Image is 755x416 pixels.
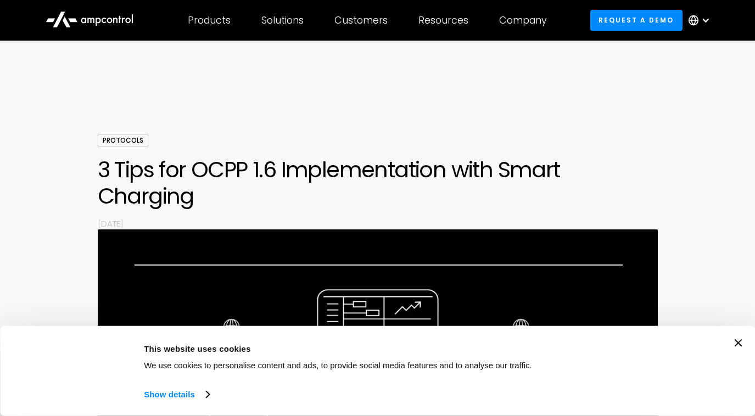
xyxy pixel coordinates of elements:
button: Close banner [734,339,742,347]
div: Products [188,14,231,26]
div: Solutions [261,14,304,26]
div: Customers [334,14,388,26]
span: We use cookies to personalise content and ads, to provide social media features and to analyse ou... [144,361,532,370]
button: Okay [557,339,714,371]
a: Request a demo [590,10,683,30]
div: Company [499,14,547,26]
div: Resources [418,14,468,26]
a: Show details [144,386,209,403]
div: Protocols [98,134,148,147]
h1: 3 Tips for OCPP 1.6 Implementation with Smart Charging [98,156,658,209]
p: [DATE] [98,218,658,229]
div: This website uses cookies [144,342,544,355]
